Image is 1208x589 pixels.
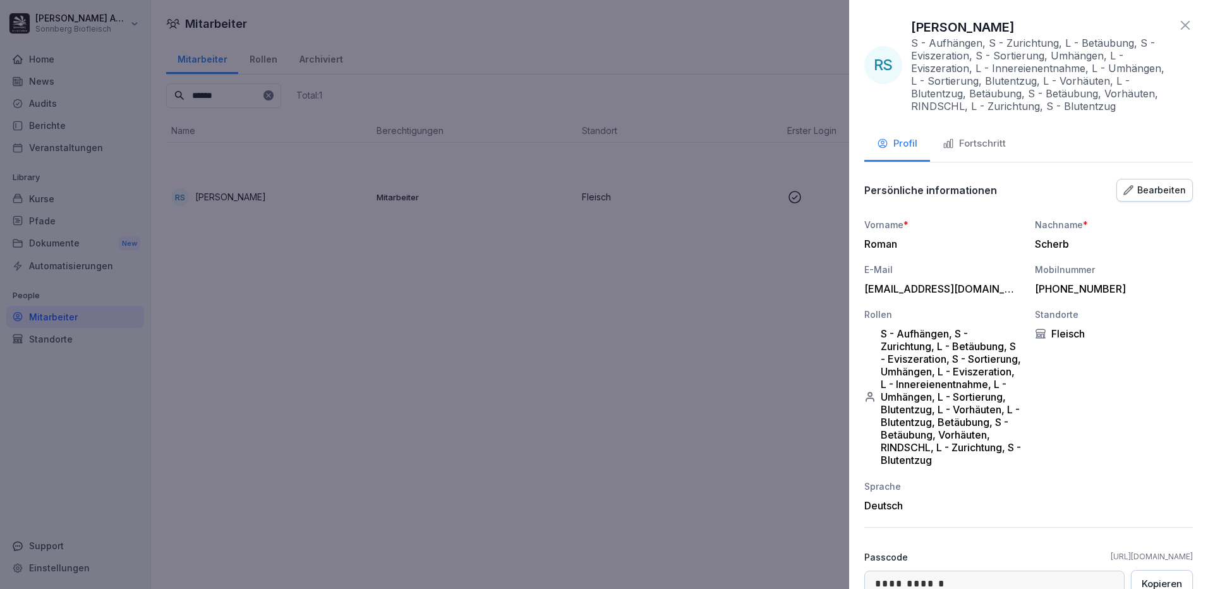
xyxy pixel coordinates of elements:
[1123,183,1186,197] div: Bearbeiten
[864,218,1022,231] div: Vorname
[864,282,1016,295] div: [EMAIL_ADDRESS][DOMAIN_NAME]
[1111,551,1193,562] a: [URL][DOMAIN_NAME]
[864,46,902,84] div: RS
[1035,282,1187,295] div: [PHONE_NUMBER]
[1035,327,1193,340] div: Fleisch
[864,128,930,162] button: Profil
[1035,308,1193,321] div: Standorte
[864,184,997,197] p: Persönliche informationen
[1035,218,1193,231] div: Nachname
[864,499,1022,512] div: Deutsch
[1035,238,1187,250] div: Scherb
[930,128,1018,162] button: Fortschritt
[943,137,1006,151] div: Fortschritt
[864,238,1016,250] div: Roman
[864,480,1022,493] div: Sprache
[1116,179,1193,202] button: Bearbeiten
[864,263,1022,276] div: E-Mail
[877,137,917,151] div: Profil
[911,18,1015,37] p: [PERSON_NAME]
[864,308,1022,321] div: Rollen
[1035,263,1193,276] div: Mobilnummer
[864,550,908,564] p: Passcode
[864,327,1022,466] div: S - Aufhängen, S - Zurichtung, L - Betäubung, S - Eviszeration, S - Sortierung, Umhängen, L - Evi...
[911,37,1171,112] p: S - Aufhängen, S - Zurichtung, L - Betäubung, S - Eviszeration, S - Sortierung, Umhängen, L - Evi...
